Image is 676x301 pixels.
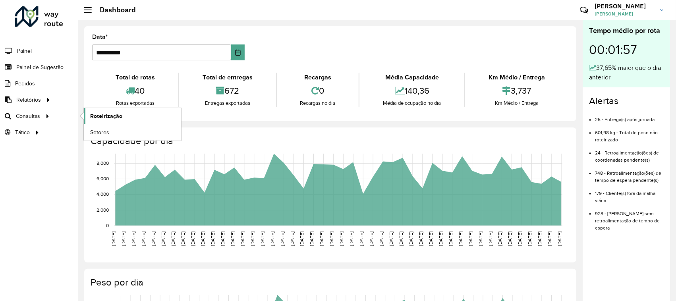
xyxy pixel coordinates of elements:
[97,176,109,181] text: 6,000
[15,128,30,137] span: Tático
[361,82,462,99] div: 140,36
[428,232,433,246] text: [DATE]
[91,135,568,147] h4: Capacidade por dia
[16,63,64,71] span: Painel de Sugestão
[270,232,275,246] text: [DATE]
[250,232,255,246] text: [DATE]
[97,161,109,166] text: 8,000
[151,232,156,246] text: [DATE]
[90,128,109,137] span: Setores
[595,164,664,184] li: 748 - Retroalimentação(ões) de tempo de espera pendente(s)
[329,232,334,246] text: [DATE]
[319,232,324,246] text: [DATE]
[16,96,41,104] span: Relatórios
[537,232,543,246] text: [DATE]
[200,232,205,246] text: [DATE]
[595,143,664,164] li: 24 - Retroalimentação(ões) de coordenadas pendente(s)
[438,232,443,246] text: [DATE]
[467,73,566,82] div: Km Médio / Entrega
[190,232,195,246] text: [DATE]
[488,232,493,246] text: [DATE]
[359,232,364,246] text: [DATE]
[467,99,566,107] div: Km Médio / Entrega
[595,10,654,17] span: [PERSON_NAME]
[260,232,265,246] text: [DATE]
[468,232,473,246] text: [DATE]
[589,95,664,107] h4: Alertas
[467,82,566,99] div: 3,737
[279,82,357,99] div: 0
[84,124,181,140] a: Setores
[180,232,185,246] text: [DATE]
[557,232,562,246] text: [DATE]
[361,73,462,82] div: Média Capacidade
[92,32,108,42] label: Data
[361,99,462,107] div: Média de ocupação no dia
[279,73,357,82] div: Recargas
[595,123,664,143] li: 601,98 kg - Total de peso não roteirizado
[518,232,523,246] text: [DATE]
[408,232,413,246] text: [DATE]
[17,47,32,55] span: Painel
[210,232,215,246] text: [DATE]
[94,99,176,107] div: Rotas exportadas
[160,232,166,246] text: [DATE]
[339,232,344,246] text: [DATE]
[576,2,593,19] a: Contato Rápido
[508,232,513,246] text: [DATE]
[498,232,503,246] text: [DATE]
[398,232,404,246] text: [DATE]
[97,207,109,212] text: 2,000
[448,232,453,246] text: [DATE]
[595,110,664,123] li: 25 - Entrega(s) após jornada
[589,63,664,82] div: 37,65% maior que o dia anterior
[309,232,315,246] text: [DATE]
[231,44,245,60] button: Choose Date
[94,82,176,99] div: 40
[280,232,285,246] text: [DATE]
[106,223,109,228] text: 0
[240,232,245,246] text: [DATE]
[299,232,305,246] text: [DATE]
[15,79,35,88] span: Pedidos
[478,232,483,246] text: [DATE]
[91,277,568,288] h4: Peso por dia
[589,25,664,36] div: Tempo médio por rota
[131,232,136,246] text: [DATE]
[220,232,225,246] text: [DATE]
[16,112,40,120] span: Consultas
[111,232,116,246] text: [DATE]
[181,99,274,107] div: Entregas exportadas
[547,232,552,246] text: [DATE]
[230,232,235,246] text: [DATE]
[388,232,394,246] text: [DATE]
[290,232,295,246] text: [DATE]
[141,232,146,246] text: [DATE]
[121,232,126,246] text: [DATE]
[595,2,654,10] h3: [PERSON_NAME]
[527,232,533,246] text: [DATE]
[84,108,181,124] a: Roteirização
[181,82,274,99] div: 672
[589,36,664,63] div: 00:01:57
[369,232,374,246] text: [DATE]
[349,232,354,246] text: [DATE]
[92,6,136,14] h2: Dashboard
[595,204,664,232] li: 928 - [PERSON_NAME] sem retroalimentação de tempo de espera
[94,73,176,82] div: Total de rotas
[97,192,109,197] text: 4,000
[379,232,384,246] text: [DATE]
[595,184,664,204] li: 179 - Cliente(s) fora da malha viária
[170,232,176,246] text: [DATE]
[181,73,274,82] div: Total de entregas
[279,99,357,107] div: Recargas no dia
[90,112,122,120] span: Roteirização
[418,232,423,246] text: [DATE]
[458,232,463,246] text: [DATE]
